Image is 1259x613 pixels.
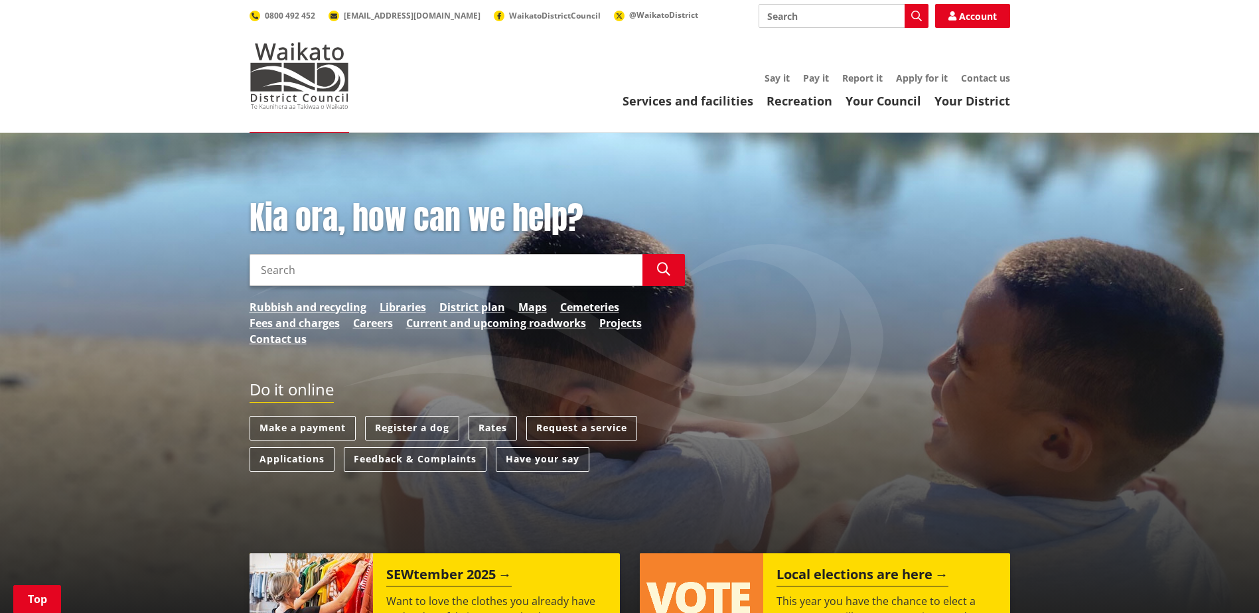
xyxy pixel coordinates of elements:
[509,10,601,21] span: WaikatoDistrictCouncil
[439,299,505,315] a: District plan
[469,416,517,441] a: Rates
[777,567,948,586] h2: Local elections are here
[250,254,642,286] input: Search input
[329,10,481,21] a: [EMAIL_ADDRESS][DOMAIN_NAME]
[406,315,586,331] a: Current and upcoming roadworks
[250,10,315,21] a: 0800 492 452
[896,72,948,84] a: Apply for it
[961,72,1010,84] a: Contact us
[614,9,698,21] a: @WaikatoDistrict
[250,416,356,441] a: Make a payment
[250,331,307,347] a: Contact us
[526,416,637,441] a: Request a service
[344,10,481,21] span: [EMAIL_ADDRESS][DOMAIN_NAME]
[250,315,340,331] a: Fees and charges
[265,10,315,21] span: 0800 492 452
[250,447,334,472] a: Applications
[250,299,366,315] a: Rubbish and recycling
[494,10,601,21] a: WaikatoDistrictCouncil
[842,72,883,84] a: Report it
[380,299,426,315] a: Libraries
[629,9,698,21] span: @WaikatoDistrict
[365,416,459,441] a: Register a dog
[623,93,753,109] a: Services and facilities
[767,93,832,109] a: Recreation
[344,447,486,472] a: Feedback & Complaints
[934,93,1010,109] a: Your District
[386,567,512,586] h2: SEWtember 2025
[518,299,547,315] a: Maps
[560,299,619,315] a: Cemeteries
[13,585,61,613] a: Top
[250,199,685,238] h1: Kia ora, how can we help?
[765,72,790,84] a: Say it
[935,4,1010,28] a: Account
[250,42,349,109] img: Waikato District Council - Te Kaunihera aa Takiwaa o Waikato
[759,4,928,28] input: Search input
[846,93,921,109] a: Your Council
[250,380,334,403] h2: Do it online
[353,315,393,331] a: Careers
[803,72,829,84] a: Pay it
[599,315,642,331] a: Projects
[496,447,589,472] a: Have your say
